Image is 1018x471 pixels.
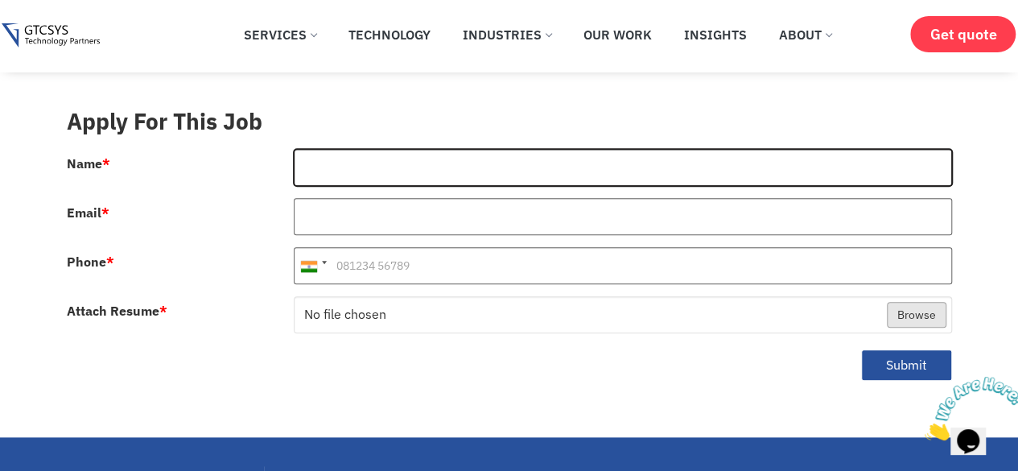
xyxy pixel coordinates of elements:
a: Get quote [910,16,1016,52]
img: Gtcsys logo [2,23,99,48]
a: Technology [336,17,443,52]
label: Email [67,206,109,219]
a: Our Work [571,17,664,52]
iframe: chat widget [918,370,1018,447]
input: 081234 56789 [294,247,952,284]
label: Phone [67,255,114,268]
a: About [767,17,843,52]
label: Name [67,157,110,170]
a: Industries [451,17,563,52]
img: Chat attention grabber [6,6,106,70]
h3: Apply For This Job [67,108,952,135]
a: Insights [672,17,759,52]
div: India (भारत): +91 [295,248,332,283]
button: Submit [861,349,952,381]
span: Get quote [929,26,996,43]
a: Services [232,17,328,52]
label: Attach Resume [67,304,167,317]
